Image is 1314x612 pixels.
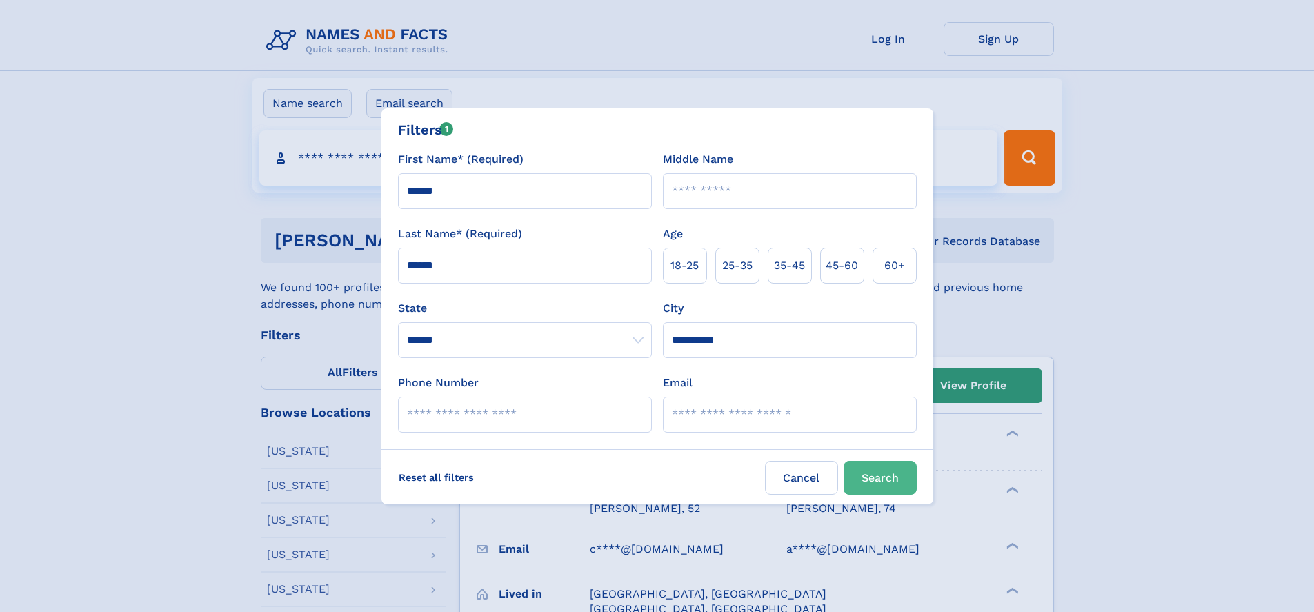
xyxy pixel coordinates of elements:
span: 60+ [884,257,905,274]
label: Middle Name [663,151,733,168]
div: Filters [398,119,454,140]
label: Reset all filters [390,461,483,494]
span: 25‑35 [722,257,753,274]
label: Email [663,375,693,391]
span: 45‑60 [826,257,858,274]
label: State [398,300,652,317]
label: Last Name* (Required) [398,226,522,242]
label: Cancel [765,461,838,495]
label: Age [663,226,683,242]
button: Search [844,461,917,495]
label: Phone Number [398,375,479,391]
label: First Name* (Required) [398,151,524,168]
label: City [663,300,684,317]
span: 18‑25 [670,257,699,274]
span: 35‑45 [774,257,805,274]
